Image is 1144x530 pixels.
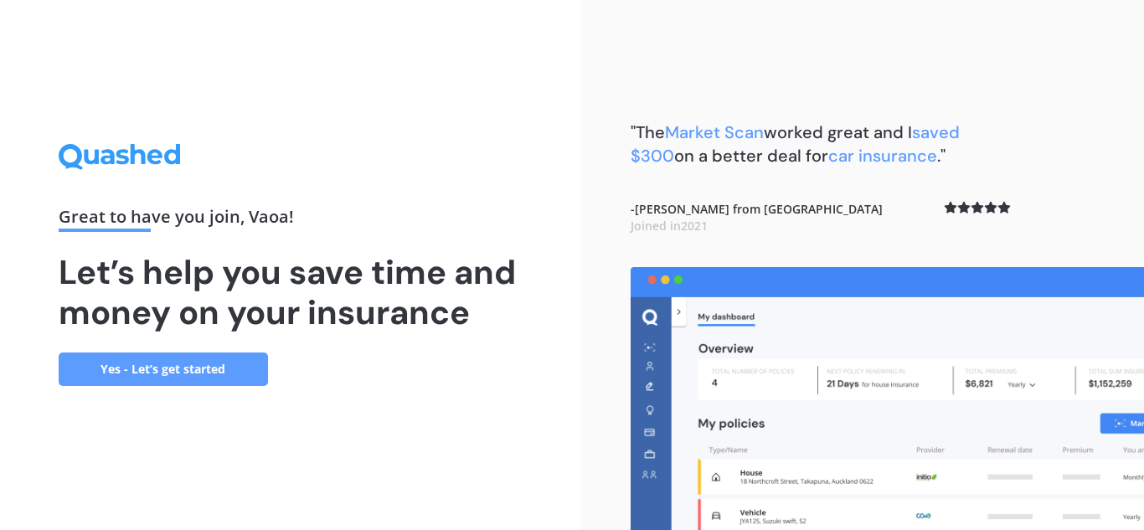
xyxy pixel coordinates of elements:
span: Market Scan [665,121,764,143]
b: "The worked great and I on a better deal for ." [631,121,960,167]
span: car insurance [828,145,937,167]
a: Yes - Let’s get started [59,352,268,386]
span: saved $300 [631,121,960,167]
b: - [PERSON_NAME] from [GEOGRAPHIC_DATA] [631,201,883,234]
img: dashboard.webp [631,267,1144,530]
div: Great to have you join , Vaoa ! [59,208,523,232]
span: Joined in 2021 [631,218,708,234]
h1: Let’s help you save time and money on your insurance [59,252,523,332]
